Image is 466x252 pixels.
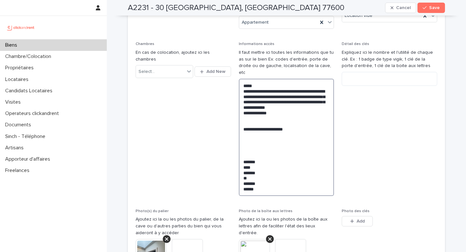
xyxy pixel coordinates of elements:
span: Photo de la boîte aux lettres [239,209,293,213]
span: Photo des clés [342,209,370,213]
p: Artisans [3,145,29,151]
p: Chambre/Colocation [3,53,56,60]
p: Sinch - Téléphone [3,133,50,140]
p: Propriétaires [3,65,39,71]
span: Location vide [345,12,372,19]
button: Add New [194,66,231,77]
span: Photo(s) du palier [136,209,169,213]
p: Visites [3,99,26,105]
p: Apporteur d'affaires [3,156,55,162]
p: Operateurs clickandrent [3,110,64,117]
button: Save [417,3,445,13]
span: Détail des clés [342,42,369,46]
p: Ajoutez ici la ou les photos de la boîte aux lettres afin de faciliter l'état des lieux d'entrée. [239,216,334,236]
p: Expliquez ici le nombre et l'utilité de chaque clé. Ex : 1 badge de type vigik, 1 clé de la porte... [342,49,437,69]
span: Appartement [242,19,269,26]
span: Add New [206,69,226,74]
span: Chambres [136,42,154,46]
span: Save [429,6,440,10]
p: Candidats Locataires [3,88,58,94]
img: UCB0brd3T0yccxBKYDjQ [5,21,37,34]
span: Cancel [396,6,411,10]
p: Locataires [3,76,34,83]
h2: A2231 - 30 [GEOGRAPHIC_DATA], [GEOGRAPHIC_DATA] 77600 [128,3,344,13]
p: Freelances [3,167,35,174]
button: Add [342,216,373,226]
div: Select... [139,68,155,75]
span: Informations accès [239,42,274,46]
p: Documents [3,122,36,128]
span: Add [357,219,365,223]
p: Il faut mettre ici toutes les informations que tu as sur le bien Ex: codes d'entrée, porte de dro... [239,49,334,76]
p: Biens [3,42,22,48]
p: En cas de colocation, ajoutez ici les chambres [136,49,231,63]
button: Cancel [385,3,416,13]
p: Ajoutez ici la ou les photos du palier, de la cave ou d'autres parties du bien qui vous aideront ... [136,216,231,236]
